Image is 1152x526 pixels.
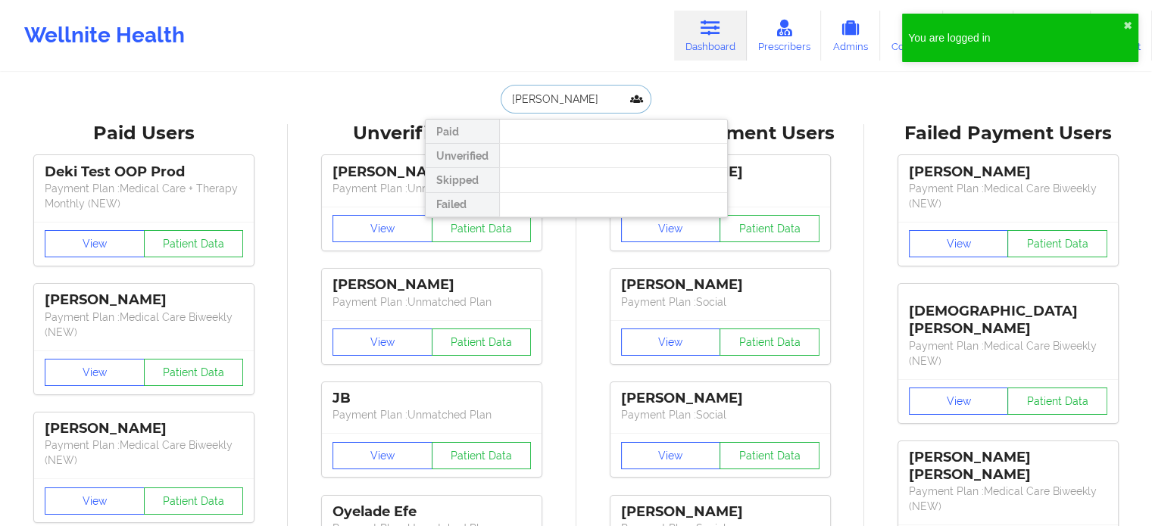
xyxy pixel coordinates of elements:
[621,407,820,422] p: Payment Plan : Social
[426,168,499,192] div: Skipped
[621,215,721,242] button: View
[332,215,432,242] button: View
[1007,230,1107,257] button: Patient Data
[909,449,1107,484] div: [PERSON_NAME] [PERSON_NAME]
[909,387,1009,415] button: View
[45,163,243,181] div: Deki Test OOP Prod
[332,276,531,294] div: [PERSON_NAME]
[332,390,531,407] div: JB
[45,291,243,309] div: [PERSON_NAME]
[332,407,531,422] p: Payment Plan : Unmatched Plan
[45,487,145,515] button: View
[332,503,531,521] div: Oyelade Efe
[45,230,145,257] button: View
[332,294,531,310] p: Payment Plan : Unmatched Plan
[909,163,1107,181] div: [PERSON_NAME]
[11,122,277,145] div: Paid Users
[45,437,243,468] p: Payment Plan : Medical Care Biweekly (NEW)
[332,328,432,356] button: View
[908,30,1123,45] div: You are logged in
[45,181,243,211] p: Payment Plan : Medical Care + Therapy Monthly (NEW)
[298,122,565,145] div: Unverified Users
[720,215,820,242] button: Patient Data
[332,442,432,469] button: View
[909,484,1107,514] p: Payment Plan : Medical Care Biweekly (NEW)
[1123,20,1132,32] button: close
[45,420,243,437] div: [PERSON_NAME]
[426,193,499,217] div: Failed
[909,291,1107,338] div: [DEMOGRAPHIC_DATA][PERSON_NAME]
[621,294,820,310] p: Payment Plan : Social
[45,310,243,340] p: Payment Plan : Medical Care Biweekly (NEW)
[426,120,499,144] div: Paid
[880,11,943,61] a: Coaches
[332,181,531,196] p: Payment Plan : Unmatched Plan
[432,442,532,469] button: Patient Data
[432,328,532,356] button: Patient Data
[621,442,721,469] button: View
[1007,387,1107,415] button: Patient Data
[909,230,1009,257] button: View
[426,144,499,168] div: Unverified
[45,359,145,386] button: View
[332,163,531,181] div: [PERSON_NAME]
[909,181,1107,211] p: Payment Plan : Medical Care Biweekly (NEW)
[621,328,721,356] button: View
[621,503,820,521] div: [PERSON_NAME]
[432,215,532,242] button: Patient Data
[720,442,820,469] button: Patient Data
[144,487,244,515] button: Patient Data
[144,359,244,386] button: Patient Data
[821,11,880,61] a: Admins
[621,276,820,294] div: [PERSON_NAME]
[720,328,820,356] button: Patient Data
[875,122,1141,145] div: Failed Payment Users
[674,11,747,61] a: Dashboard
[144,230,244,257] button: Patient Data
[909,338,1107,369] p: Payment Plan : Medical Care Biweekly (NEW)
[621,390,820,407] div: [PERSON_NAME]
[747,11,822,61] a: Prescribers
